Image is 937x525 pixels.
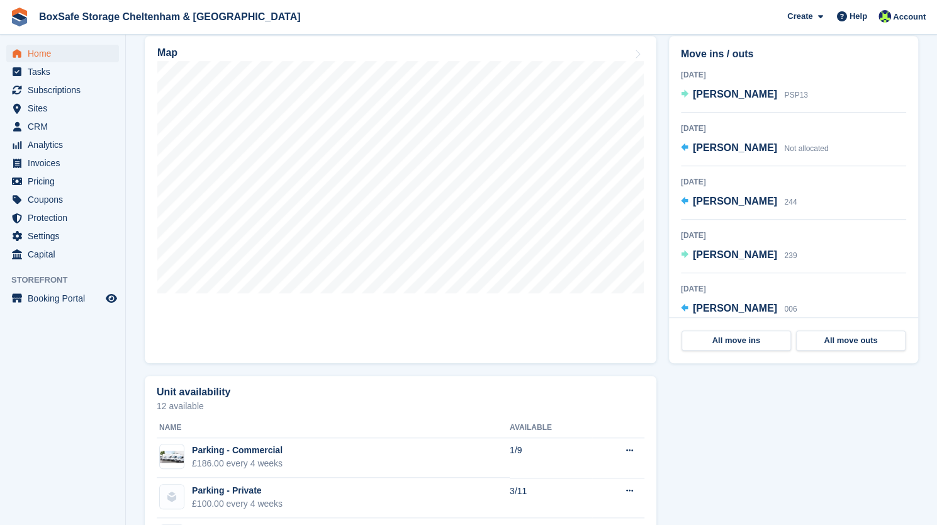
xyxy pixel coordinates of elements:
span: PSP13 [784,91,807,99]
a: BoxSafe Storage Cheltenham & [GEOGRAPHIC_DATA] [34,6,305,27]
a: menu [6,227,119,245]
a: menu [6,63,119,81]
a: menu [6,209,119,227]
span: Help [850,10,867,23]
h2: Map [157,47,177,59]
span: Not allocated [784,144,828,153]
img: blank-unit-type-icon-ffbac7b88ba66c5e286b0e438baccc4b9c83835d4c34f86887a83fc20ec27e7b.svg [160,485,184,509]
span: [PERSON_NAME] [693,196,777,206]
div: Parking - Commercial [192,444,283,457]
span: 244 [784,198,797,206]
span: Invoices [28,154,103,172]
span: Analytics [28,136,103,154]
a: [PERSON_NAME] 244 [681,194,797,210]
h2: Move ins / outs [681,47,906,62]
span: Booking Portal [28,290,103,307]
a: All move ins [682,330,791,351]
a: menu [6,99,119,117]
span: Pricing [28,172,103,190]
span: 239 [784,251,797,260]
span: Capital [28,246,103,263]
a: menu [6,81,119,99]
span: Account [893,11,926,23]
div: Parking - Private [192,484,283,497]
a: menu [6,118,119,135]
a: menu [6,246,119,263]
td: 3/11 [510,478,592,518]
div: [DATE] [681,69,906,81]
a: Preview store [104,291,119,306]
img: stora-icon-8386f47178a22dfd0bd8f6a31ec36ba5ce8667c1dd55bd0f319d3a0aa187defe.svg [10,8,29,26]
span: [PERSON_NAME] [693,249,777,260]
span: CRM [28,118,103,135]
span: [PERSON_NAME] [693,303,777,313]
a: menu [6,290,119,307]
a: [PERSON_NAME] 006 [681,301,797,317]
a: menu [6,154,119,172]
span: 006 [784,305,797,313]
th: Available [510,418,592,438]
a: [PERSON_NAME] Not allocated [681,140,829,157]
div: [DATE] [681,123,906,134]
a: menu [6,172,119,190]
a: menu [6,45,119,62]
span: Coupons [28,191,103,208]
span: [PERSON_NAME] [693,89,777,99]
td: 1/9 [510,437,592,478]
a: menu [6,191,119,208]
span: Storefront [11,274,125,286]
div: [DATE] [681,176,906,188]
span: Settings [28,227,103,245]
span: Protection [28,209,103,227]
img: AdobeStock_196873579%20(1).jpeg [160,451,184,463]
a: All move outs [796,330,906,351]
span: Home [28,45,103,62]
span: Tasks [28,63,103,81]
div: £100.00 every 4 weeks [192,497,283,511]
th: Name [157,418,510,438]
span: Sites [28,99,103,117]
a: [PERSON_NAME] 239 [681,247,797,264]
div: [DATE] [681,283,906,295]
div: [DATE] [681,230,906,241]
span: [PERSON_NAME] [693,142,777,153]
h2: Unit availability [157,387,230,398]
p: 12 available [157,402,644,410]
div: £186.00 every 4 weeks [192,457,283,470]
a: [PERSON_NAME] PSP13 [681,87,808,103]
img: Charlie Hammond [878,10,891,23]
a: Map [145,36,656,363]
span: Subscriptions [28,81,103,99]
span: Create [787,10,812,23]
a: menu [6,136,119,154]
